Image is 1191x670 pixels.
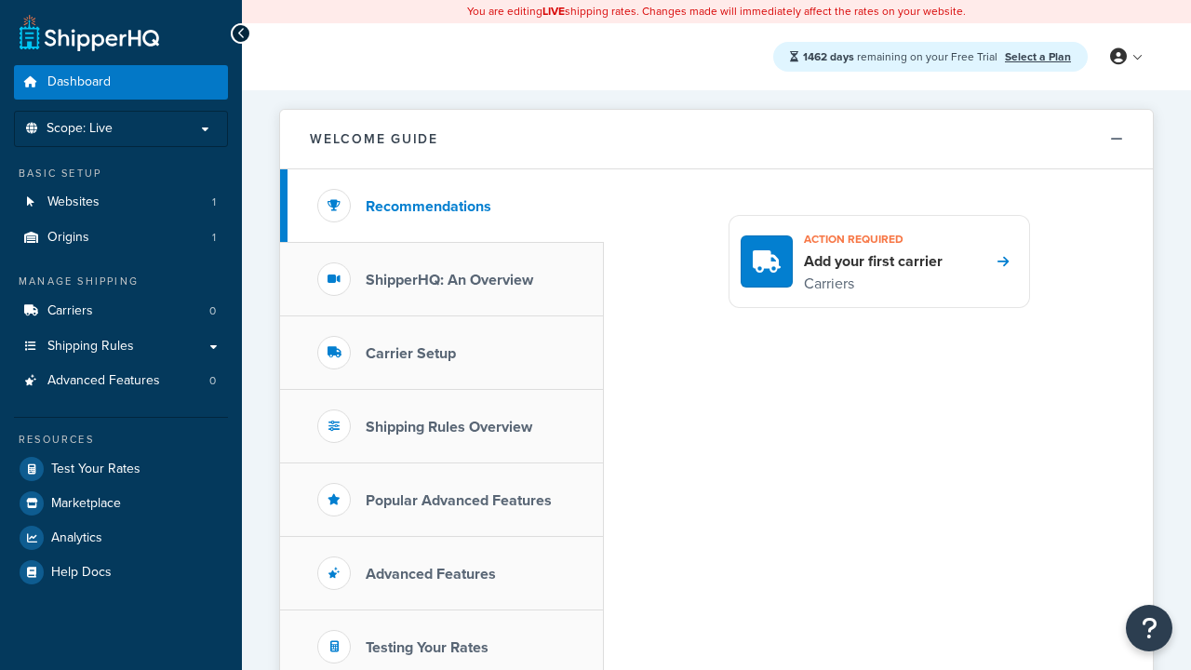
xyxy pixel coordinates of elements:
[14,221,228,255] li: Origins
[804,272,943,296] p: Carriers
[47,230,89,246] span: Origins
[14,487,228,520] a: Marketplace
[366,272,533,288] h3: ShipperHQ: An Overview
[14,166,228,181] div: Basic Setup
[14,432,228,448] div: Resources
[47,74,111,90] span: Dashboard
[47,303,93,319] span: Carriers
[47,121,113,137] span: Scope: Live
[366,198,491,215] h3: Recommendations
[803,48,1000,65] span: remaining on your Free Trial
[209,373,216,389] span: 0
[51,496,121,512] span: Marketplace
[47,339,134,355] span: Shipping Rules
[366,639,488,656] h3: Testing Your Rates
[212,230,216,246] span: 1
[51,565,112,581] span: Help Docs
[14,294,228,328] a: Carriers0
[14,329,228,364] a: Shipping Rules
[366,419,532,435] h3: Shipping Rules Overview
[366,345,456,362] h3: Carrier Setup
[47,194,100,210] span: Websites
[14,294,228,328] li: Carriers
[14,452,228,486] a: Test Your Rates
[366,566,496,583] h3: Advanced Features
[14,364,228,398] li: Advanced Features
[804,251,943,272] h4: Add your first carrier
[47,373,160,389] span: Advanced Features
[14,221,228,255] a: Origins1
[14,185,228,220] li: Websites
[1126,605,1172,651] button: Open Resource Center
[14,364,228,398] a: Advanced Features0
[310,132,438,146] h2: Welcome Guide
[51,530,102,546] span: Analytics
[14,521,228,555] a: Analytics
[14,556,228,589] a: Help Docs
[803,48,854,65] strong: 1462 days
[212,194,216,210] span: 1
[366,492,552,509] h3: Popular Advanced Features
[14,274,228,289] div: Manage Shipping
[14,65,228,100] a: Dashboard
[209,303,216,319] span: 0
[280,110,1153,169] button: Welcome Guide
[804,227,943,251] h3: Action required
[542,3,565,20] b: LIVE
[51,462,141,477] span: Test Your Rates
[14,185,228,220] a: Websites1
[1005,48,1071,65] a: Select a Plan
